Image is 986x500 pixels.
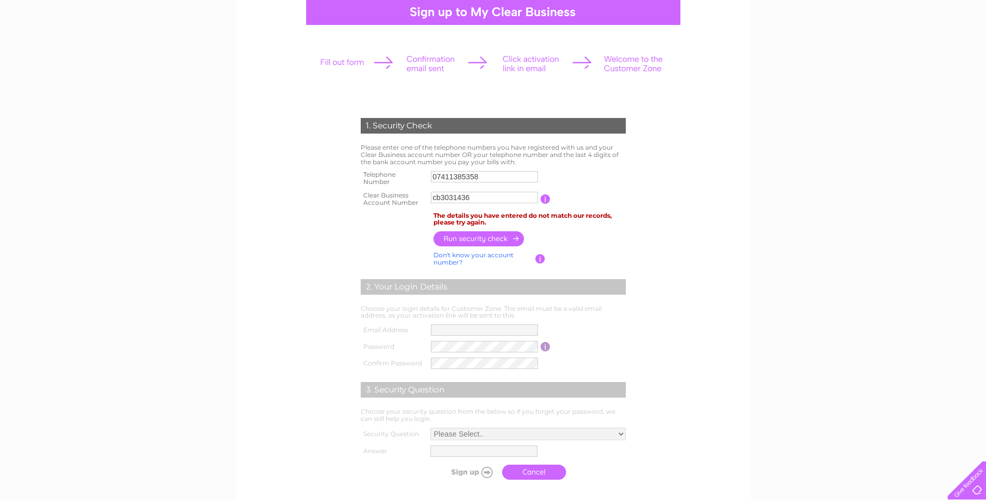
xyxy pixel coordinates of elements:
[535,254,545,264] input: Information
[502,465,566,480] a: Cancel
[954,44,980,52] a: Contact
[358,168,429,189] th: Telephone Number
[541,194,550,204] input: Information
[358,355,429,372] th: Confirm Password
[358,322,429,338] th: Email Address
[896,44,927,52] a: Telecoms
[433,251,514,266] a: Don't know your account number?
[431,209,628,229] td: The details you have entered do not match our records, please try again.
[790,5,862,18] a: 0333 014 3131
[933,44,948,52] a: Blog
[541,342,550,351] input: Information
[34,27,87,59] img: logo.png
[358,425,428,443] th: Security Question
[248,6,739,50] div: Clear Business is a trading name of Verastar Limited (registered in [GEOGRAPHIC_DATA] No. 3667643...
[361,382,626,398] div: 3. Security Question
[358,302,628,322] td: Choose your login details for Customer Zone. The email must be a valid email address, as your act...
[840,44,860,52] a: Water
[358,443,428,459] th: Answer
[866,44,889,52] a: Energy
[361,118,626,134] div: 1. Security Check
[358,405,628,425] td: Choose your security question from the below so if you forget your password, we can still help yo...
[361,279,626,295] div: 2. Your Login Details
[358,141,628,168] td: Please enter one of the telephone numbers you have registered with us and your Clear Business acc...
[358,338,429,355] th: Password
[433,465,497,479] input: Submit
[358,189,429,209] th: Clear Business Account Number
